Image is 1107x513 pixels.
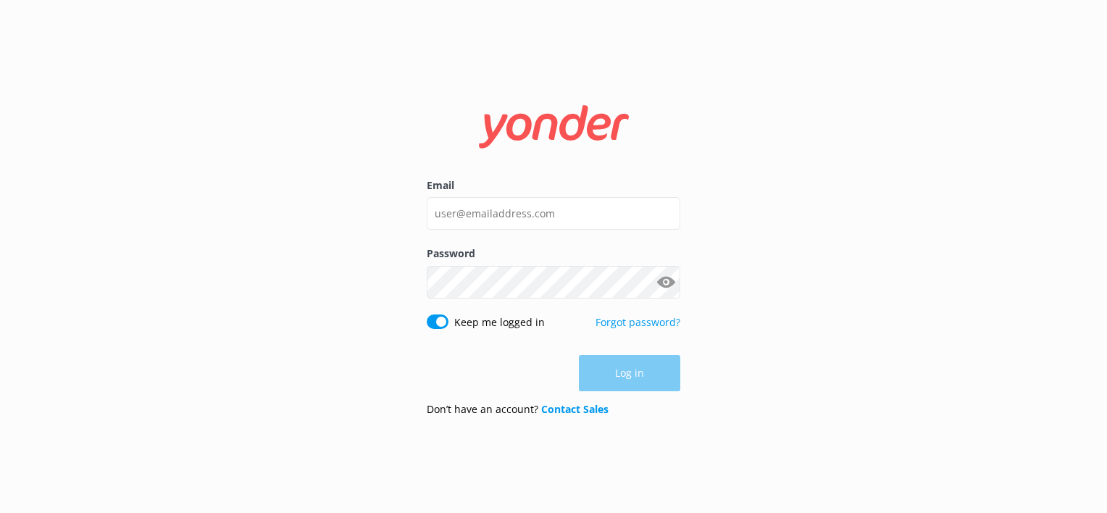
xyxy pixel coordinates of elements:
[427,197,680,230] input: user@emailaddress.com
[596,315,680,329] a: Forgot password?
[541,402,609,416] a: Contact Sales
[651,267,680,296] button: Show password
[427,178,680,193] label: Email
[454,314,545,330] label: Keep me logged in
[427,401,609,417] p: Don’t have an account?
[427,246,680,262] label: Password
